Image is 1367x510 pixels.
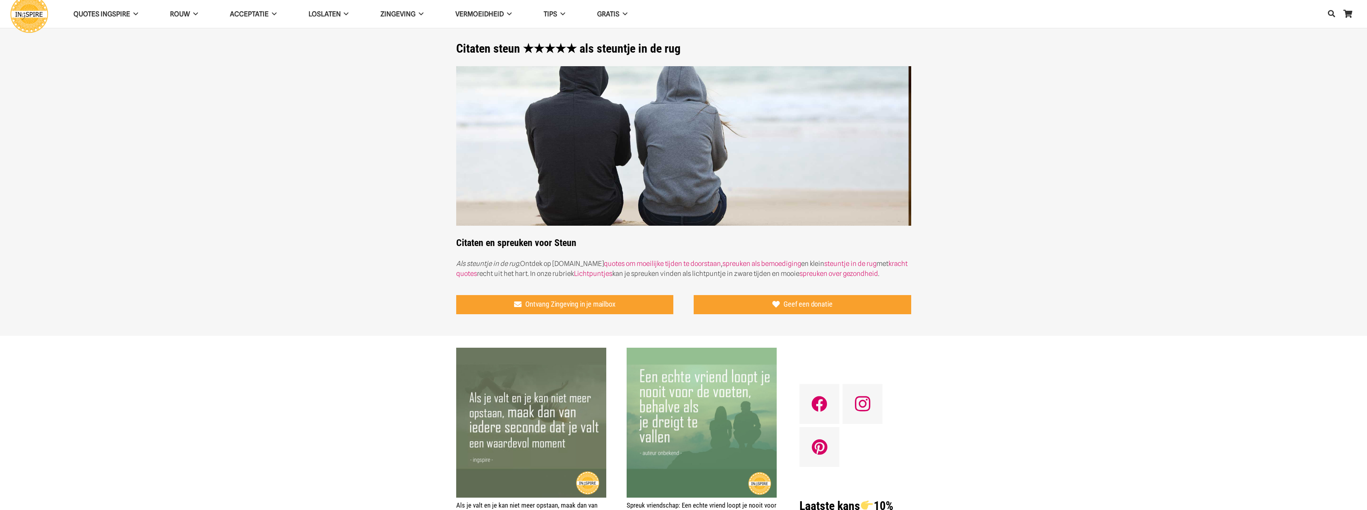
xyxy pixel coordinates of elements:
[293,4,365,24] a: Loslaten
[824,260,876,268] a: steuntje in de rug
[455,10,504,18] span: VERMOEIDHEID
[73,10,130,18] span: QUOTES INGSPIRE
[799,270,878,278] a: spreuken over gezondheid
[380,10,415,18] span: Zingeving
[309,10,341,18] span: Loslaten
[456,260,520,268] i: Als steuntje in de rug.
[230,10,269,18] span: Acceptatie
[783,300,832,309] span: Geef een donatie
[525,300,615,309] span: Ontvang Zingeving in je mailbox
[456,66,911,249] strong: Citaten en spreuken voor Steun
[439,4,528,24] a: VERMOEIDHEID
[456,259,911,279] p: Ontdek op [DOMAIN_NAME] , en klein met recht uit het hart. In onze rubriek kan je spreuken vinden...
[799,427,839,467] a: Pinterest
[456,66,911,226] img: Spreuken steuntje in de rug - quotes over steun van ingspire
[154,4,214,24] a: ROUW
[1323,4,1339,24] a: Zoeken
[456,349,606,356] a: Als je valt en je kan niet meer opstaan, maak dan van iedere seconde…
[574,270,612,278] a: Lichtpuntjes
[597,10,619,18] span: GRATIS
[843,384,882,424] a: Instagram
[581,4,643,24] a: GRATIS
[604,260,721,268] a: quotes om moeilijke tijden te doorstaan
[528,4,581,24] a: TIPS
[170,10,190,18] span: ROUW
[694,295,911,314] a: Geef een donatie
[214,4,293,24] a: Acceptatie
[57,4,154,24] a: QUOTES INGSPIRE
[456,348,606,498] img: Als je valt en je kan niet meer opstaan, maak dan van iedere seconde dat je valt een waardevol mo...
[364,4,439,24] a: Zingeving
[627,348,777,498] img: Quote over vriendschap: Een echte vriend... | www.ingspire.nl
[799,384,839,424] a: Facebook
[456,295,674,314] a: Ontvang Zingeving in je mailbox
[544,10,557,18] span: TIPS
[456,41,911,56] h1: Citaten steun ★★★★★ als steuntje in de rug
[627,349,777,356] a: Spreuk vriendschap: Een echte vriend loopt je nooit voor de voeten..
[722,260,801,268] a: spreuken als bemoediging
